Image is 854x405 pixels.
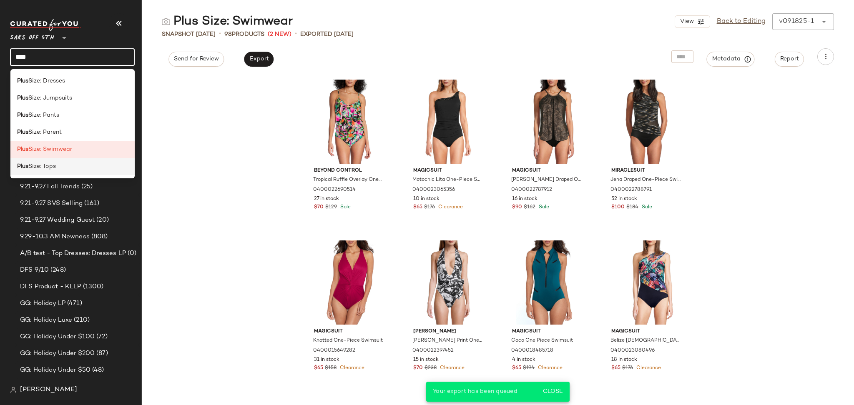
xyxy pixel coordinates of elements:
[95,332,108,342] span: (72)
[505,240,589,325] img: 0400018485718_PALMGREEN
[610,347,655,355] span: 0400023080496
[413,167,484,175] span: Magicsuit
[779,17,814,27] div: v091825-1
[505,80,589,164] img: 0400022787912_BLACKBROWN
[437,205,463,210] span: Clearance
[28,145,72,154] span: Size: Swimwear
[20,332,95,342] span: GG: Holiday Under $100
[622,365,633,372] span: $176
[314,195,339,203] span: 27 in stock
[537,205,549,210] span: Sale
[626,204,638,211] span: $184
[717,17,766,27] a: Back to Editing
[512,328,583,335] span: Magicsuit
[523,365,535,372] span: $194
[338,365,364,371] span: Clearance
[219,29,221,39] span: •
[20,365,90,375] span: GG: Holiday Under $50
[314,365,323,372] span: $65
[611,365,620,372] span: $65
[313,337,383,345] span: Knotted One-Piece Swimsuit
[712,55,750,63] span: Metadata
[20,315,72,325] span: GG: Holiday Luxe
[17,162,28,171] b: Plus
[413,204,422,211] span: $65
[10,19,81,31] img: cfy_white_logo.C9jOOHJF.svg
[610,176,681,184] span: Jena Draped One-Piece Swimsuit
[20,349,95,358] span: GG: Holiday Under $200
[28,162,56,171] span: Size: Tops
[675,15,710,28] button: View
[707,52,755,67] button: Metadata
[17,77,28,85] b: Plus
[339,205,351,210] span: Sale
[95,349,108,358] span: (87)
[126,249,136,258] span: (0)
[20,232,90,242] span: 9.29-10.3 AM Newness
[524,204,535,211] span: $162
[224,30,264,39] div: Products
[20,385,77,395] span: [PERSON_NAME]
[610,337,681,345] span: Belize [DEMOGRAPHIC_DATA] One-Shoulder One-Piece Swimsuit
[20,282,81,292] span: DFS Product - KEEP
[20,199,83,208] span: 9.21-9.27 SVS Selling
[313,176,384,184] span: Tropical Ruffle Overlay One-Piece Swimsuit
[611,204,625,211] span: $100
[640,205,652,210] span: Sale
[413,356,439,364] span: 15 in stock
[17,145,28,154] b: Plus
[433,388,517,395] span: Your export has been queued
[314,204,324,211] span: $70
[173,56,219,62] span: Send for Review
[90,232,108,242] span: (808)
[28,128,62,137] span: Size: Parent
[90,365,104,375] span: (48)
[424,204,435,211] span: $176
[168,52,224,67] button: Send for Review
[679,18,693,25] span: View
[325,365,337,372] span: $158
[17,128,28,137] b: Plus
[314,356,339,364] span: 31 in stock
[438,365,465,371] span: Clearance
[249,56,269,62] span: Export
[295,29,297,39] span: •
[28,94,72,102] span: Size: Jumpsuits
[72,315,90,325] span: (210)
[300,30,354,39] p: Exported [DATE]
[20,182,80,192] span: 9.21-9.27 Fall Trends
[244,52,274,67] button: Export
[413,195,440,203] span: 10 in stock
[20,265,49,275] span: DFS 9/10
[10,28,54,43] span: Saks OFF 5TH
[20,215,95,225] span: 9.21-9.27 Wedding Guest
[780,56,799,62] span: Report
[95,215,109,225] span: (20)
[313,186,356,194] span: 0400022690514
[412,176,483,184] span: Motochic Lita One-Piece Swimsuit
[268,30,291,39] span: (2 New)
[10,387,17,393] img: svg%3e
[83,199,99,208] span: (161)
[20,249,126,258] span: A/B test - Top Dresses: Dresses LP
[28,77,65,85] span: Size: Dresses
[543,388,563,395] span: Close
[412,347,454,355] span: 0400022397452
[80,182,93,192] span: (25)
[28,111,59,120] span: Size: Pants
[536,365,563,371] span: Clearance
[407,240,490,325] img: 0400022397452_BLACKWHITE
[424,365,437,372] span: $238
[162,30,216,39] span: Snapshot [DATE]
[20,299,65,308] span: GG: Holiday LP
[605,240,688,325] img: 0400023080496
[611,167,682,175] span: Miraclesuit
[314,167,384,175] span: Beyond Control
[49,265,66,275] span: (248)
[81,282,104,292] span: (1300)
[611,195,637,203] span: 52 in stock
[307,240,391,325] img: 0400015649282_VAMPRED
[413,328,484,335] span: [PERSON_NAME]
[511,337,573,345] span: Coco One Piece Swimsuit
[162,13,293,30] div: Plus Size: Swimwear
